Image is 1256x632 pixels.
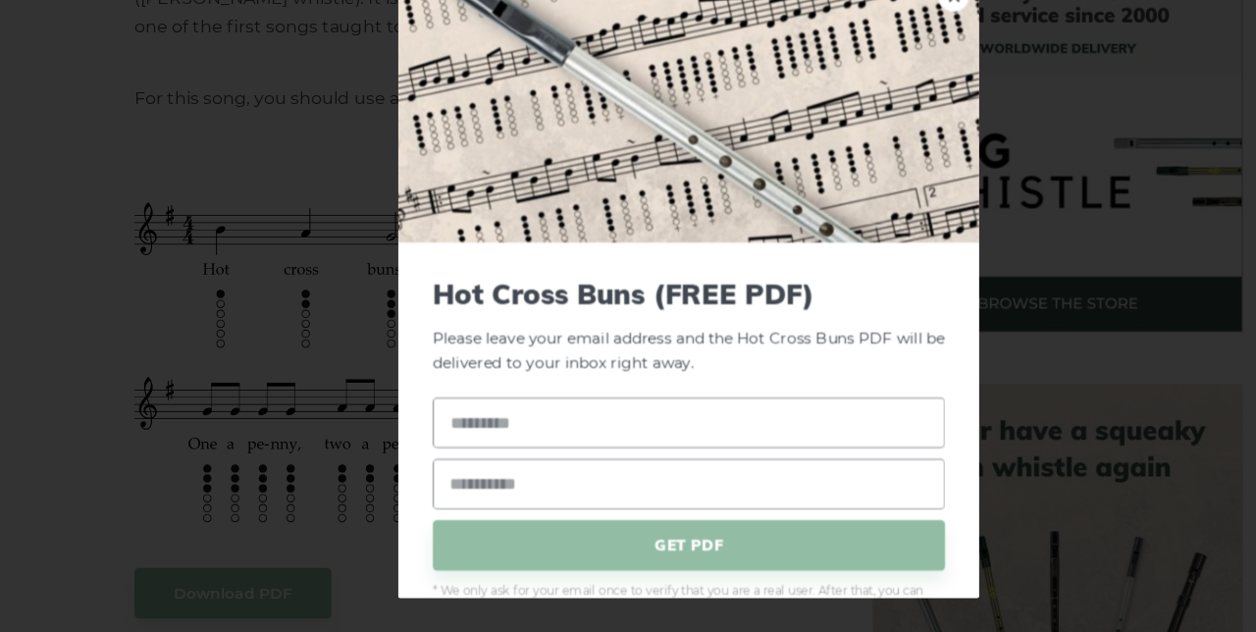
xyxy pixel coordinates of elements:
[394,586,862,621] span: * We only ask for your email once to verify that you are a real user. After that, you can downloa...
[363,31,893,277] img: Tin Whistle Tab Preview
[394,530,862,576] span: GET PDF
[855,37,884,67] a: ×
[394,308,862,339] span: Hot Cross Buns (FREE PDF)
[394,308,862,398] p: Please leave your email address and the Hot Cross Buns PDF will be delivered to your inbox right ...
